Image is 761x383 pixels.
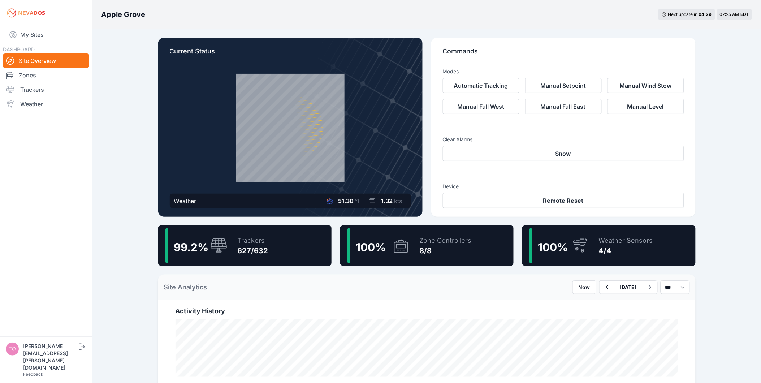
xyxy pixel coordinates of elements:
[443,46,684,62] p: Commands
[174,241,209,254] span: 99.2 %
[443,99,519,114] button: Manual Full West
[3,53,89,68] a: Site Overview
[720,12,739,17] span: 07:25 AM
[176,306,678,316] h2: Activity History
[607,78,684,93] button: Manual Wind Stow
[3,97,89,111] a: Weather
[607,99,684,114] button: Manual Level
[164,282,207,292] h2: Site Analytics
[443,68,459,75] h3: Modes
[443,78,519,93] button: Automatic Tracking
[381,197,393,205] span: 1.32
[3,68,89,82] a: Zones
[23,343,77,371] div: [PERSON_NAME][EMAIL_ADDRESS][PERSON_NAME][DOMAIN_NAME]
[443,183,684,190] h3: Device
[394,197,402,205] span: kts
[443,193,684,208] button: Remote Reset
[3,46,35,52] span: DASHBOARD
[355,197,361,205] span: °F
[101,5,145,24] nav: Breadcrumb
[668,12,698,17] span: Next update in
[238,246,268,256] div: 627/632
[599,246,653,256] div: 4/4
[525,78,602,93] button: Manual Setpoint
[174,197,196,205] div: Weather
[614,281,643,294] button: [DATE]
[522,225,696,266] a: 100%Weather Sensors4/4
[741,12,749,17] span: EDT
[420,236,472,246] div: Zone Controllers
[6,7,46,19] img: Nevados
[238,236,268,246] div: Trackers
[356,241,386,254] span: 100 %
[6,343,19,356] img: tomasz.barcz@energix-group.com
[23,371,43,377] a: Feedback
[599,236,653,246] div: Weather Sensors
[340,225,514,266] a: 100%Zone Controllers8/8
[699,12,712,17] div: 04 : 29
[338,197,354,205] span: 51.30
[525,99,602,114] button: Manual Full East
[3,26,89,43] a: My Sites
[443,146,684,161] button: Snow
[443,136,684,143] h3: Clear Alarms
[572,280,596,294] button: Now
[420,246,472,256] div: 8/8
[101,9,145,20] h3: Apple Grove
[538,241,568,254] span: 100 %
[158,225,332,266] a: 99.2%Trackers627/632
[3,82,89,97] a: Trackers
[170,46,411,62] p: Current Status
